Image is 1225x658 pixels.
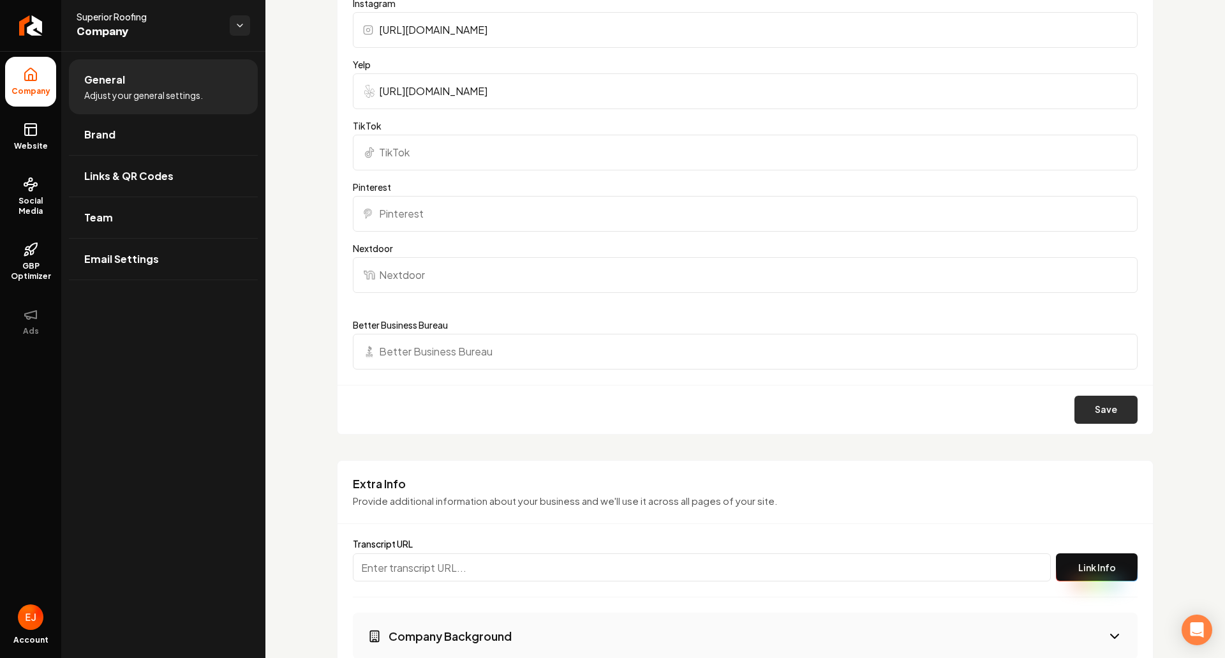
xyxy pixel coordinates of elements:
[69,114,258,155] a: Brand
[69,156,258,197] a: Links & QR Codes
[19,15,43,36] img: Rebolt Logo
[84,168,174,184] span: Links & QR Codes
[353,334,1138,370] input: Better Business Bureau
[353,181,1138,193] label: Pinterest
[1182,615,1212,645] div: Open Intercom Messenger
[69,197,258,238] a: Team
[5,167,56,227] a: Social Media
[353,135,1138,170] input: TikTok
[18,326,44,336] span: Ads
[84,210,113,225] span: Team
[5,261,56,281] span: GBP Optimizer
[353,494,1138,509] p: Provide additional information about your business and we'll use it across all pages of your site.
[1056,553,1138,581] button: Link Info
[5,297,56,347] button: Ads
[389,628,512,644] h3: Company Background
[84,251,159,267] span: Email Settings
[77,10,219,23] span: Superior Roofing
[13,635,48,645] span: Account
[353,73,1138,109] input: Yelp
[353,257,1138,293] input: Nextdoor
[6,86,56,96] span: Company
[5,232,56,292] a: GBP Optimizer
[353,12,1138,48] input: Instagram
[353,539,1051,548] label: Transcript URL
[353,58,1138,71] label: Yelp
[353,242,1138,255] label: Nextdoor
[84,89,203,101] span: Adjust your general settings.
[1074,396,1138,424] button: Save
[18,604,43,630] img: Eduard Joers
[353,119,1138,132] label: TikTok
[353,196,1138,232] input: Pinterest
[18,604,43,630] button: Open user button
[84,72,125,87] span: General
[69,239,258,280] a: Email Settings
[353,318,1138,331] label: Better Business Bureau
[5,112,56,161] a: Website
[5,196,56,216] span: Social Media
[9,141,53,151] span: Website
[353,553,1051,581] input: Enter transcript URL...
[77,23,219,41] span: Company
[84,127,115,142] span: Brand
[353,476,1138,491] h3: Extra Info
